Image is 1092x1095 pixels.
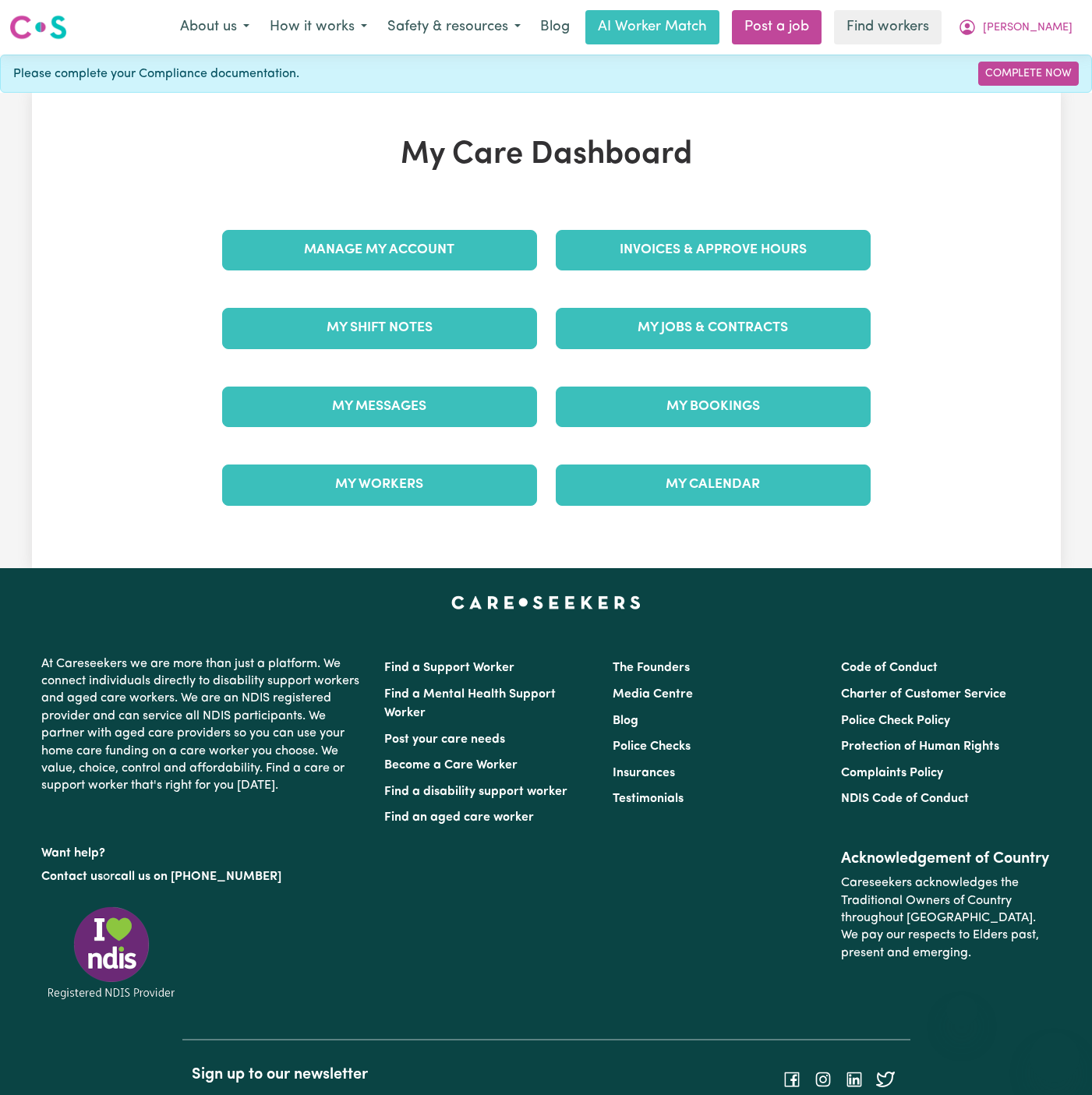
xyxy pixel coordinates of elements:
a: Police Check Policy [841,715,950,727]
a: Follow Careseekers on Instagram [814,1072,832,1085]
a: Find an aged care worker [384,811,534,824]
iframe: Button to launch messaging window [1030,1033,1080,1083]
a: My Messages [222,387,537,427]
a: Find a Support Worker [384,662,514,674]
a: Become a Care Worker [384,759,518,772]
p: At Careseekers we are more than just a platform. We connect individuals directly to disability su... [41,649,366,801]
iframe: Close message [946,995,977,1026]
button: Safety & resources [377,11,531,44]
a: Careseekers home page [451,596,641,609]
a: The Founders [613,662,690,674]
a: Invoices & Approve Hours [556,230,871,270]
a: Charter of Customer Service [841,688,1006,701]
a: Insurances [613,767,675,779]
button: My Account [948,11,1083,44]
a: Post a job [732,10,822,44]
button: About us [170,11,260,44]
p: or [41,862,366,892]
a: Careseekers logo [9,9,67,45]
a: My Jobs & Contracts [556,308,871,348]
a: Follow Careseekers on Twitter [876,1072,895,1085]
a: Blog [531,10,579,44]
span: [PERSON_NAME] [983,19,1073,37]
a: Testimonials [613,793,684,805]
a: Follow Careseekers on Facebook [783,1072,801,1085]
a: Post your care needs [384,733,505,746]
p: Want help? [41,839,366,862]
img: Careseekers logo [9,13,67,41]
h2: Sign up to our newsletter [192,1065,537,1084]
p: Careseekers acknowledges the Traditional Owners of Country throughout [GEOGRAPHIC_DATA]. We pay o... [841,868,1051,968]
h2: Acknowledgement of Country [841,850,1051,868]
a: Media Centre [613,688,693,701]
a: Find workers [834,10,942,44]
a: Complaints Policy [841,767,943,779]
a: Blog [613,715,638,727]
a: Find a Mental Health Support Worker [384,688,556,719]
a: My Calendar [556,464,871,505]
span: Please complete your Compliance documentation. [13,65,299,83]
a: Follow Careseekers on LinkedIn [845,1072,864,1085]
a: Manage My Account [222,230,537,270]
a: AI Worker Match [585,10,719,44]
a: My Shift Notes [222,308,537,348]
a: call us on [PHONE_NUMBER] [115,871,281,883]
a: Code of Conduct [841,662,938,674]
a: Protection of Human Rights [841,740,999,753]
a: My Bookings [556,387,871,427]
a: NDIS Code of Conduct [841,793,969,805]
a: Complete Now [978,62,1079,86]
a: Police Checks [613,740,691,753]
img: Registered NDIS provider [41,904,182,1001]
h1: My Care Dashboard [213,136,880,174]
a: Contact us [41,871,103,883]
a: Find a disability support worker [384,786,567,798]
a: My Workers [222,464,537,505]
button: How it works [260,11,377,44]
